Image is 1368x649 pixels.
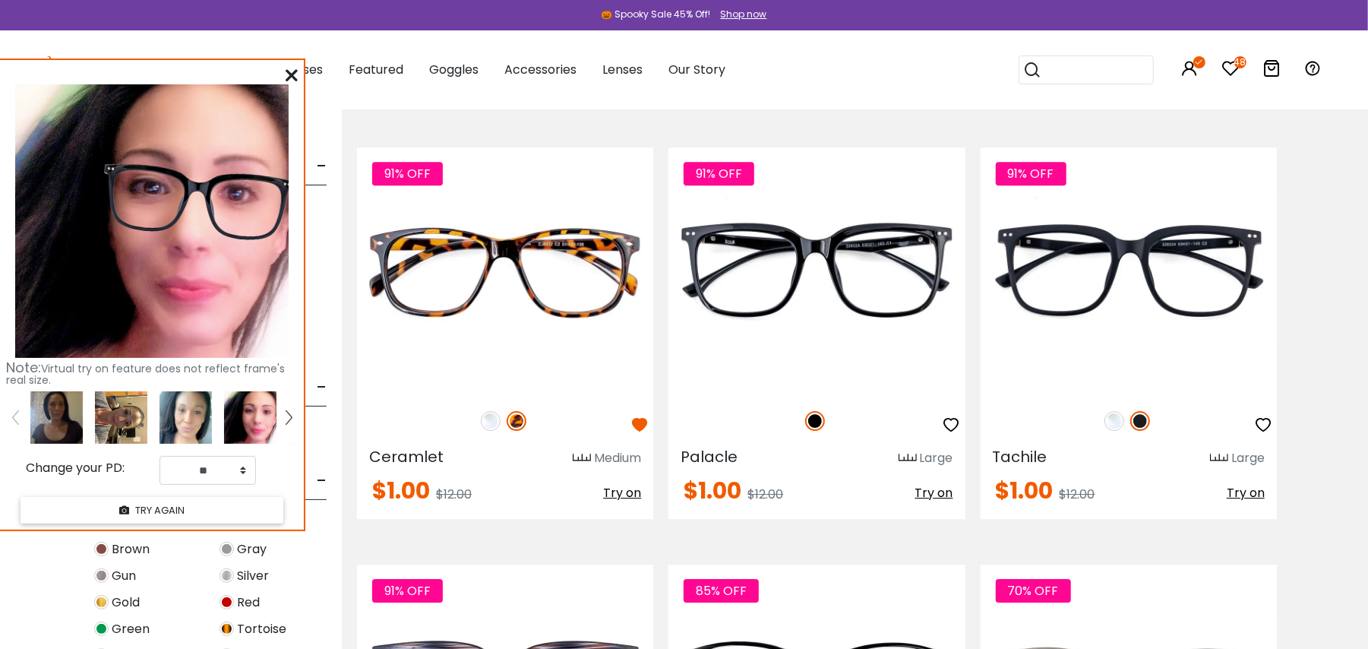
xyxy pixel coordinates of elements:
[220,622,234,636] img: Tortoise
[573,453,591,464] img: size ruler
[684,579,759,603] span: 85% OFF
[668,61,725,78] span: Our Story
[112,567,136,585] span: Gun
[112,620,150,638] span: Green
[112,594,140,612] span: Gold
[46,56,136,84] img: abbeglasses.com
[805,411,825,431] img: Black
[1227,484,1265,502] span: Try on
[1234,56,1246,68] i: 48
[996,579,1071,603] span: 70% OFF
[94,542,109,556] img: Brown
[94,568,109,583] img: Gun
[220,568,234,583] img: Silver
[89,141,305,264] img: original.png
[21,497,283,524] button: TRY AGAIN
[981,147,1277,394] img: Matte-black Tachile - Plastic ,Universal Bridge Fit
[602,61,643,78] span: Lenses
[915,480,953,507] button: Try on
[95,391,147,444] img: 271621.png
[369,446,444,467] span: Ceramlet
[372,474,430,507] span: $1.00
[684,474,741,507] span: $1.00
[286,410,292,424] img: right.png
[6,358,41,377] span: Note:
[603,484,641,502] span: Try on
[372,579,443,603] span: 91% OFF
[94,595,109,609] img: Gold
[504,61,577,78] span: Accessories
[684,162,754,185] span: 91% OFF
[15,84,289,358] img: 269845.png
[993,446,1047,467] span: Tachile
[1130,411,1150,431] img: Matte Black
[602,8,711,21] div: 🎃 Spooky Sale 45% Off!
[507,411,526,431] img: Leopard
[94,622,109,636] img: Green
[668,147,965,394] img: Black Palacle - Plastic ,Universal Bridge Fit
[1210,453,1228,464] img: size ruler
[1104,411,1124,431] img: Clear
[713,8,767,21] a: Shop now
[357,147,653,394] img: Fclear Ceramlet - Plastic ,Universal Bridge Fit
[436,486,472,503] span: $12.00
[915,484,953,502] span: Try on
[681,446,738,467] span: Palacle
[30,391,83,444] img: 309075.png
[224,391,276,444] img: 269845.png
[237,594,260,612] span: Red
[237,620,286,638] span: Tortoise
[899,453,917,464] img: size ruler
[920,449,953,467] div: Large
[747,486,783,503] span: $12.00
[481,411,501,431] img: Clear
[220,595,234,609] img: Red
[237,567,269,585] span: Silver
[12,410,18,424] img: left.png
[372,162,443,185] span: 91% OFF
[6,361,285,388] span: Virtual try on feature does not reflect frame's real size.
[996,162,1066,185] span: 91% OFF
[594,449,641,467] div: Medium
[603,480,641,507] button: Try on
[317,463,327,499] span: -
[112,540,150,559] span: Brown
[1231,449,1265,467] div: Large
[317,148,327,185] span: -
[1060,486,1095,503] span: $12.00
[349,61,403,78] span: Featured
[996,474,1054,507] span: $1.00
[220,542,234,556] img: Gray
[1222,62,1240,80] a: 48
[237,540,267,559] span: Gray
[1227,480,1265,507] button: Try on
[429,61,479,78] span: Goggles
[721,8,767,21] div: Shop now
[160,391,212,444] img: 269846.png
[317,369,327,406] span: -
